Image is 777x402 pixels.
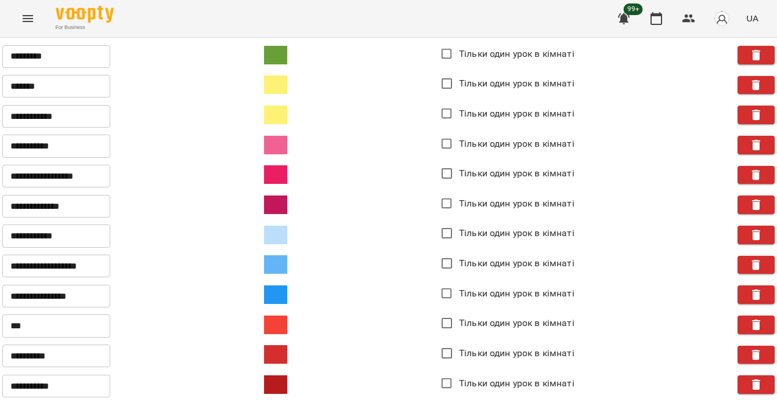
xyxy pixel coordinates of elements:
span: Тільки один урок в кімнаті [459,226,574,240]
img: avatar_s.png [714,10,730,27]
span: For Business [56,24,114,31]
button: UA [742,8,763,29]
img: Voopty Logo [56,6,114,23]
span: Тільки один урок в кімнаті [459,47,574,61]
span: Тільки один урок в кімнаті [459,346,574,360]
span: Тільки один урок в кімнаті [459,166,574,180]
span: Тільки один урок в кімнаті [459,256,574,270]
button: Menu [14,5,42,32]
span: Тільки один урок в кімнаті [459,197,574,211]
span: UA [746,12,758,24]
span: 99+ [624,3,643,15]
span: Тільки один урок в кімнаті [459,376,574,390]
span: Тільки один урок в кімнаті [459,137,574,151]
span: Тільки один урок в кімнаті [459,287,574,300]
span: Тільки один урок в кімнаті [459,316,574,330]
span: Тільки один урок в кімнаті [459,107,574,121]
span: Тільки один урок в кімнаті [459,77,574,90]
